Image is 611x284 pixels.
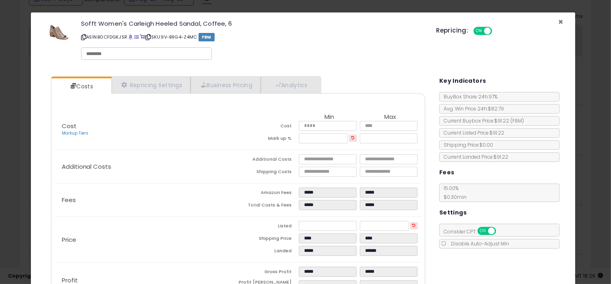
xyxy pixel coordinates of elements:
p: Price [55,237,238,243]
a: Repricing Settings [112,77,191,93]
a: Markup Tiers [62,130,88,136]
p: Fees [55,197,238,203]
span: OFF [491,28,503,35]
span: BuyBox Share 24h: 97% [440,93,497,100]
span: $0.30 min [440,194,467,200]
td: Cost [238,121,299,133]
td: Landed [238,246,299,258]
td: Mark up % [238,133,299,146]
span: Current Landed Price: $91.22 [440,153,508,160]
a: All offer listings [134,34,139,40]
span: OFF [495,228,507,235]
a: Analytics [261,77,320,93]
img: 41ouckc2mJL._SL60_.jpg [49,20,69,45]
a: Costs [51,78,111,94]
td: Shipping Price [238,233,299,246]
td: Gross Profit [238,267,299,279]
span: ( FBM ) [510,117,524,124]
h5: Settings [439,208,467,218]
p: Cost [55,123,238,137]
span: Consider CPT: [440,228,507,235]
td: Total Costs & Fees [238,200,299,212]
a: Your listing only [140,34,144,40]
p: Profit [55,277,238,284]
span: 15.00 % [440,185,467,200]
span: Shipping Price: $0.00 [440,141,493,148]
td: Amazon Fees [238,188,299,200]
span: Disable Auto-Adjust Min [447,240,509,247]
td: Listed [238,221,299,233]
span: ON [474,28,484,35]
span: Current Listed Price: $91.22 [440,129,504,136]
td: Additional Costs [238,154,299,167]
td: Shipping Costs [238,167,299,179]
a: Business Pricing [191,77,261,93]
h5: Fees [439,168,455,178]
span: × [558,16,563,28]
span: $91.22 [494,117,524,124]
span: FBM [199,33,215,41]
span: Avg. Win Price 24h: $82.79 [440,105,504,112]
p: Additional Costs [55,163,238,170]
span: Current Buybox Price: [440,117,524,124]
span: ON [478,228,488,235]
h5: Key Indicators [439,76,486,86]
p: ASIN: B0CFDGKJSR | SKU: 9V-B9G4-Z4MC [81,31,424,43]
a: BuyBox page [128,34,133,40]
h3: Sofft Women's Carleigh Heeled Sandal, Coffee, 6 [81,20,424,27]
h5: Repricing: [436,27,468,34]
th: Min [299,114,360,121]
th: Max [360,114,421,121]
